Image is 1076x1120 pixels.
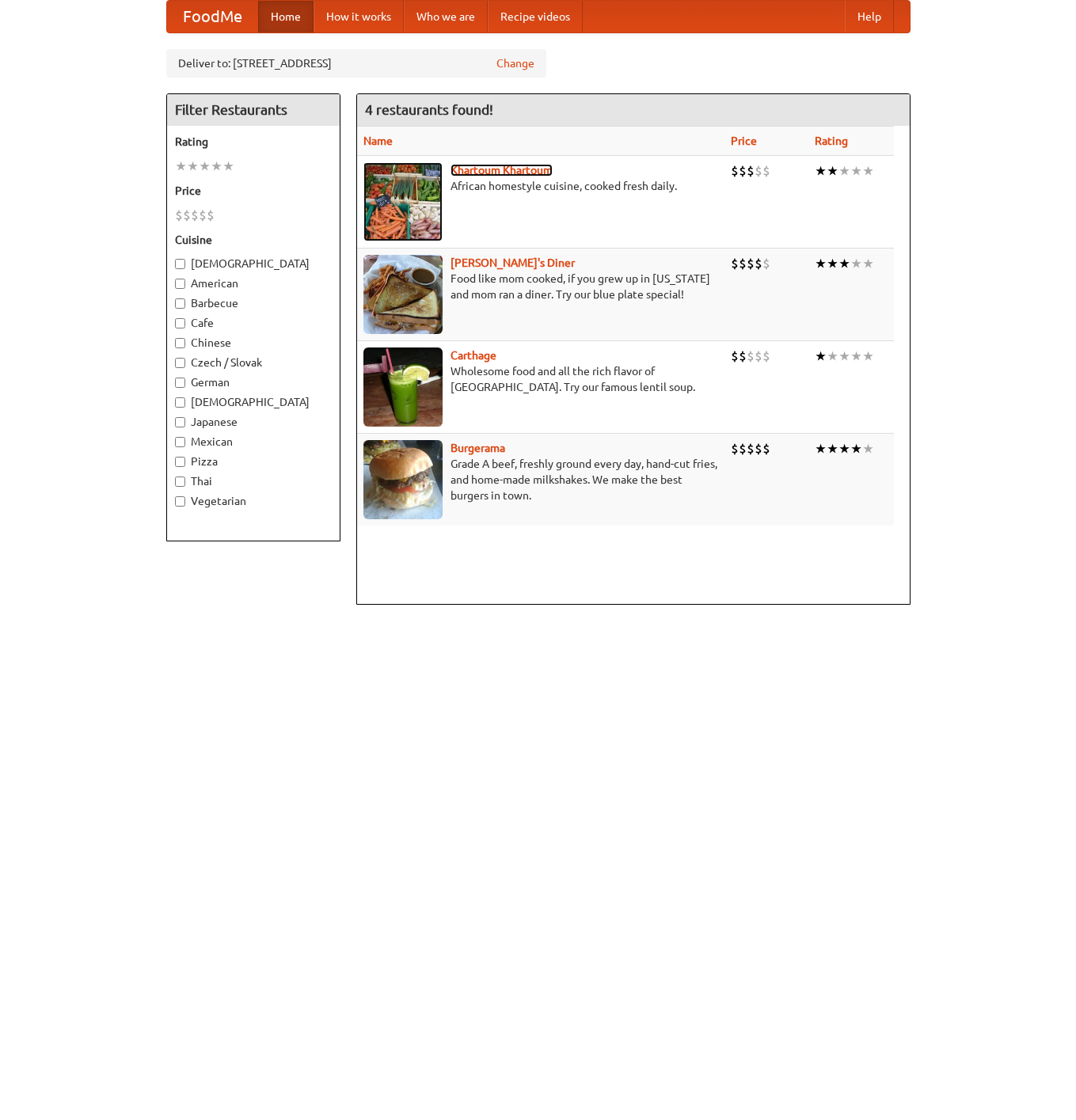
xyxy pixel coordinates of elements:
li: $ [747,255,755,272]
p: Wholesome food and all the rich flavor of [GEOGRAPHIC_DATA]. Try our famous lentil soup. [363,363,718,395]
input: Vegetarian [175,496,185,507]
div: Deliver to: [STREET_ADDRESS] [166,49,546,78]
li: ★ [850,255,862,272]
li: ★ [838,162,850,180]
li: ★ [211,158,222,175]
input: Cafe [175,318,185,328]
a: [PERSON_NAME]'s Diner [451,256,575,269]
li: $ [755,347,762,365]
li: ★ [827,255,838,272]
li: ★ [815,440,827,457]
a: FoodMe [167,1,258,32]
label: Chinese [175,335,332,351]
h4: Filter Restaurants [167,94,340,126]
li: ★ [199,158,211,175]
li: $ [755,440,762,457]
li: ★ [850,347,862,365]
li: $ [739,255,747,272]
label: Mexican [175,434,332,450]
li: $ [739,162,747,180]
a: Carthage [451,349,496,362]
p: Grade A beef, freshly ground every day, hand-cut fries, and home-made milkshakes. We make the bes... [363,456,718,503]
a: Rating [815,135,848,147]
input: Thai [175,476,185,487]
h5: Rating [175,134,332,150]
label: Vegetarian [175,493,332,509]
li: ★ [222,158,234,175]
li: ★ [827,440,838,457]
img: burgerama.jpg [363,440,443,519]
a: How it works [314,1,404,32]
li: ★ [862,162,874,180]
ng-pluralize: 4 restaurants found! [365,102,493,117]
label: [DEMOGRAPHIC_DATA] [175,394,332,410]
a: Name [363,135,393,147]
p: Food like mom cooked, if you grew up in [US_STATE] and mom ran a diner. Try our blue plate special! [363,271,718,302]
li: $ [755,255,762,272]
input: Chinese [175,338,185,348]
li: ★ [862,440,874,457]
li: ★ [815,162,827,180]
li: $ [731,162,739,180]
h5: Price [175,183,332,199]
a: Recipe videos [488,1,583,32]
li: ★ [175,158,187,175]
li: $ [739,347,747,365]
label: Czech / Slovak [175,355,332,370]
li: ★ [827,347,838,365]
a: Price [731,135,757,147]
input: Czech / Slovak [175,358,185,368]
li: $ [191,207,199,224]
input: Barbecue [175,298,185,309]
li: $ [747,162,755,180]
li: ★ [862,347,874,365]
li: $ [739,440,747,457]
li: ★ [187,158,199,175]
a: Burgerama [451,442,505,454]
img: carthage.jpg [363,347,443,427]
li: $ [762,440,770,457]
li: ★ [862,255,874,272]
a: Who we are [404,1,488,32]
li: ★ [850,440,862,457]
label: Thai [175,473,332,489]
label: Pizza [175,454,332,469]
a: Khartoum Khartoum [451,164,553,177]
li: $ [731,440,739,457]
input: [DEMOGRAPHIC_DATA] [175,397,185,408]
li: ★ [815,255,827,272]
a: Help [845,1,894,32]
img: sallys.jpg [363,255,443,334]
input: [DEMOGRAPHIC_DATA] [175,259,185,269]
li: $ [755,162,762,180]
label: Cafe [175,315,332,331]
label: [DEMOGRAPHIC_DATA] [175,256,332,271]
li: ★ [838,347,850,365]
input: Mexican [175,437,185,447]
a: Home [258,1,314,32]
li: $ [762,162,770,180]
label: Barbecue [175,295,332,311]
label: American [175,275,332,291]
img: khartoum.jpg [363,162,443,241]
p: African homestyle cuisine, cooked fresh daily. [363,178,718,194]
input: American [175,279,185,289]
a: Change [496,55,534,71]
li: ★ [838,440,850,457]
input: Japanese [175,417,185,427]
h5: Cuisine [175,232,332,248]
li: $ [747,440,755,457]
li: $ [731,255,739,272]
input: German [175,378,185,388]
li: $ [207,207,215,224]
li: $ [747,347,755,365]
label: German [175,374,332,390]
li: $ [175,207,183,224]
li: $ [762,347,770,365]
li: ★ [838,255,850,272]
li: ★ [815,347,827,365]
